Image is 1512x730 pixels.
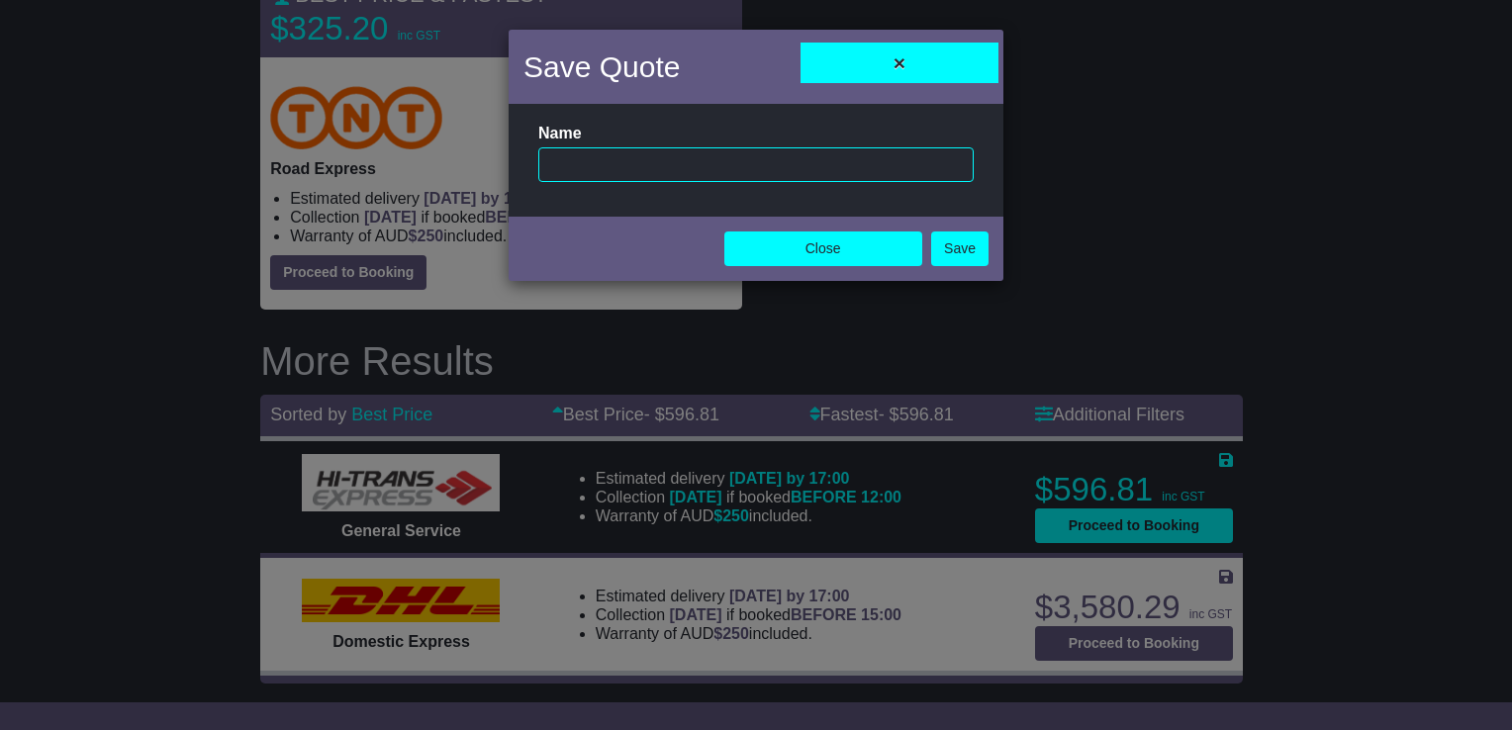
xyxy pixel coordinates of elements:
a: Save [931,231,989,266]
button: Close [801,43,998,83]
button: Close [724,231,922,266]
h4: Save Quote [523,45,680,89]
span: × [894,51,905,74]
label: Name [538,124,582,142]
